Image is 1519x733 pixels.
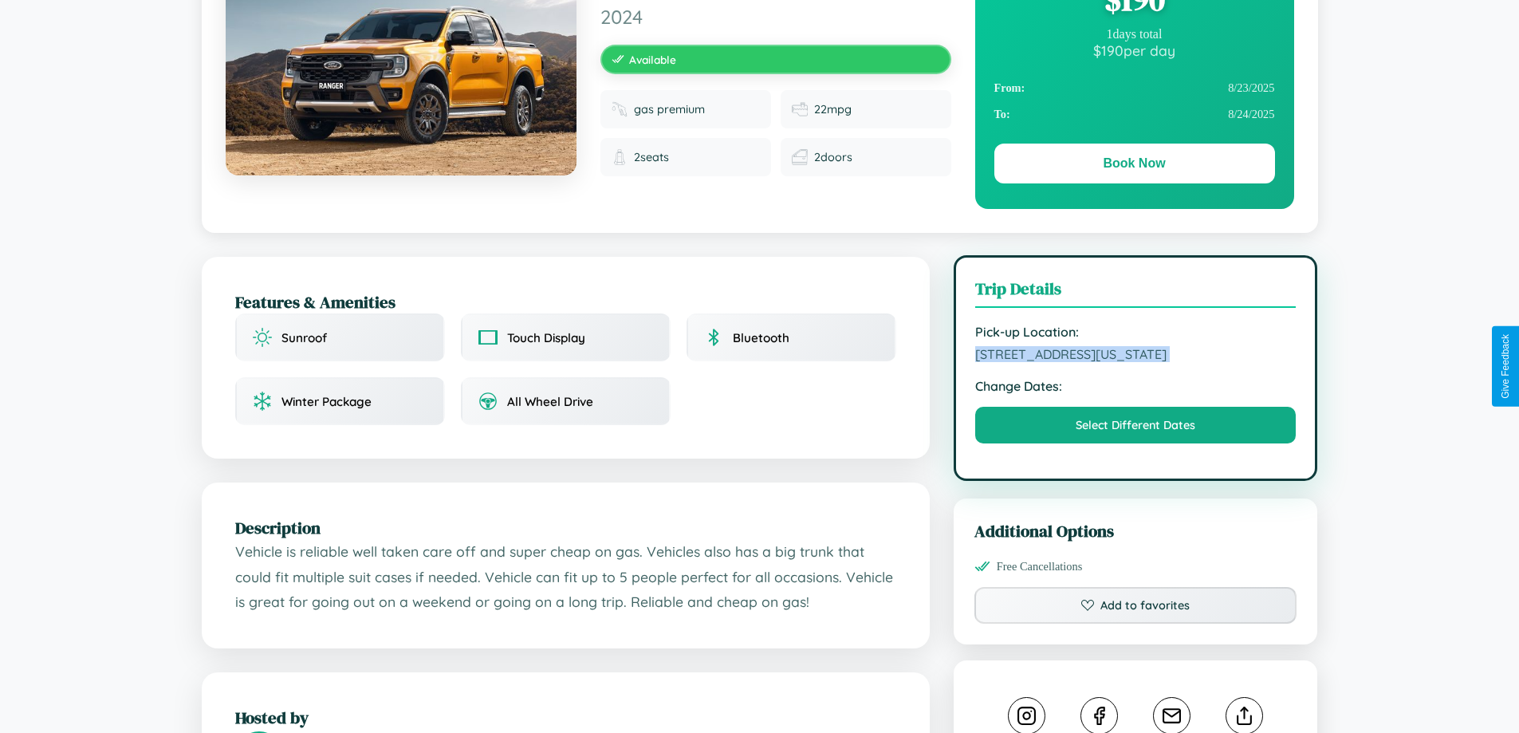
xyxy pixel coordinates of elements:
[792,101,808,117] img: Fuel efficiency
[975,277,1297,308] h3: Trip Details
[994,144,1275,183] button: Book Now
[975,324,1297,340] strong: Pick-up Location:
[997,560,1083,573] span: Free Cancellations
[235,539,896,615] p: Vehicle is reliable well taken care off and super cheap on gas. Vehicles also has a big trunk tha...
[974,519,1297,542] h3: Additional Options
[612,101,628,117] img: Fuel type
[975,407,1297,443] button: Select Different Dates
[612,149,628,165] img: Seats
[994,75,1275,101] div: 8 / 23 / 2025
[235,706,896,729] h2: Hosted by
[634,102,705,116] span: gas premium
[814,150,852,164] span: 2 doors
[994,81,1025,95] strong: From:
[994,41,1275,59] div: $ 190 per day
[1500,334,1511,399] div: Give Feedback
[975,346,1297,362] span: [STREET_ADDRESS][US_STATE]
[994,108,1010,121] strong: To:
[507,394,593,409] span: All Wheel Drive
[281,394,372,409] span: Winter Package
[733,330,789,345] span: Bluetooth
[600,5,951,29] span: 2024
[994,101,1275,128] div: 8 / 24 / 2025
[814,102,852,116] span: 22 mpg
[792,149,808,165] img: Doors
[235,516,896,539] h2: Description
[975,378,1297,394] strong: Change Dates:
[235,290,896,313] h2: Features & Amenities
[994,27,1275,41] div: 1 days total
[634,150,669,164] span: 2 seats
[507,330,585,345] span: Touch Display
[629,53,676,66] span: Available
[281,330,327,345] span: Sunroof
[974,587,1297,624] button: Add to favorites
